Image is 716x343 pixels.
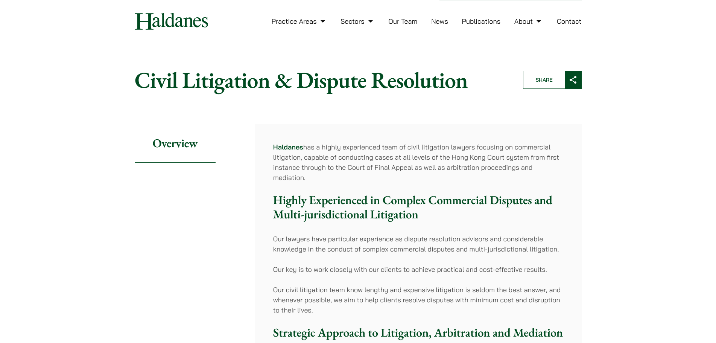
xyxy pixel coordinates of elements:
[523,71,565,88] span: Share
[273,234,564,254] p: Our lawyers have particular experience as dispute resolution advisors and considerable knowledge ...
[431,17,448,26] a: News
[273,142,564,183] p: has a highly experienced team of civil litigation lawyers focusing on commercial litigation, capa...
[135,66,510,93] h1: Civil Litigation & Dispute Resolution
[273,264,564,274] p: Our key is to work closely with our clients to achieve practical and cost-effective results.
[557,17,582,26] a: Contact
[273,285,564,315] p: Our civil litigation team know lengthy and expensive litigation is seldom the best answer, and wh...
[462,17,501,26] a: Publications
[341,17,374,26] a: Sectors
[135,124,216,163] h2: Overview
[273,143,303,151] a: Haldanes
[514,17,543,26] a: About
[388,17,417,26] a: Our Team
[273,193,564,222] h3: Highly Experienced in Complex Commercial Disputes and Multi-jurisdictional Litigation
[523,71,582,89] button: Share
[272,17,327,26] a: Practice Areas
[273,325,564,340] h3: Strategic Approach to Litigation, Arbitration and Mediation
[135,13,208,30] img: Logo of Haldanes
